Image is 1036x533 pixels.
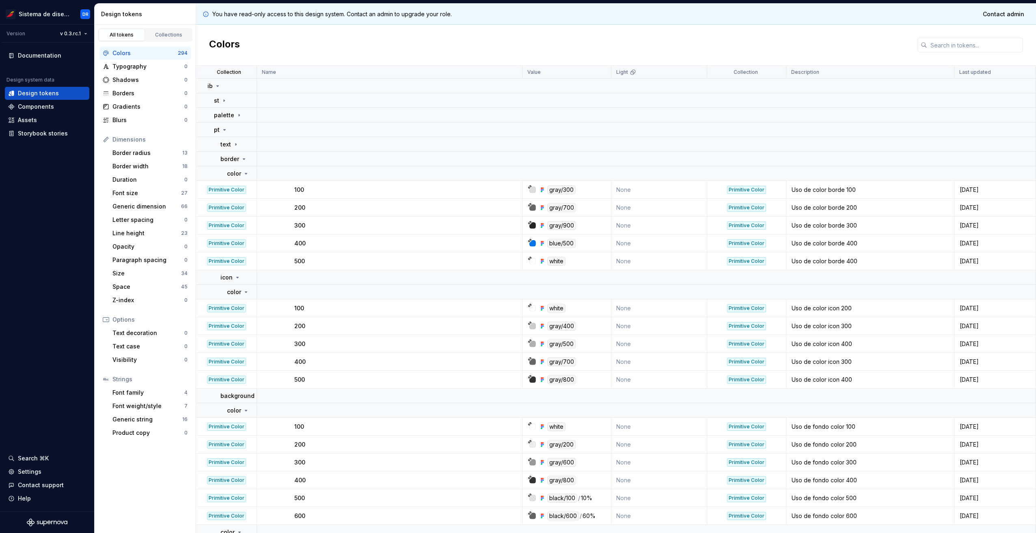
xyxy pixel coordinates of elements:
h2: Colors [209,38,240,52]
p: 600 [294,512,305,520]
a: Text case0 [109,340,191,353]
a: Size34 [109,267,191,280]
p: color [227,170,241,178]
p: Collection [217,69,241,75]
a: Product copy0 [109,426,191,439]
div: 294 [178,50,188,56]
td: None [611,299,707,317]
p: border [220,155,239,163]
div: Size [112,269,181,277]
div: Help [18,494,31,503]
div: [DATE] [955,221,1035,230]
p: Light [616,69,628,75]
p: pt [214,126,220,134]
a: Gradients0 [99,100,191,113]
p: st [214,97,219,105]
div: Primitive Color [207,512,246,520]
div: Design system data [6,77,54,83]
p: 300 [294,458,305,466]
div: Primitive Color [727,476,766,484]
div: Uso de fondo color 500 [787,494,954,502]
p: Last updated [959,69,991,75]
div: black/600 [547,512,579,520]
p: 100 [294,304,304,312]
div: Primitive Color [727,358,766,366]
td: None [611,371,707,389]
div: [DATE] [955,358,1035,366]
div: Text decoration [112,329,184,337]
div: Primitive Color [207,186,246,194]
a: Typography0 [99,60,191,73]
div: [DATE] [955,494,1035,502]
td: None [611,453,707,471]
td: None [611,471,707,489]
div: 66 [181,203,188,210]
div: [DATE] [955,204,1035,212]
a: Opacity0 [109,240,191,253]
div: Uso de fondo color 100 [787,423,954,431]
div: [DATE] [955,322,1035,330]
div: Primitive Color [727,494,766,502]
a: Components [5,100,89,113]
div: Options [112,316,188,324]
button: Help [5,492,89,505]
div: 10% [581,494,592,503]
p: Value [527,69,541,75]
div: 0 [184,176,188,183]
div: Dimensions [112,135,188,144]
div: 23 [181,230,188,236]
p: 400 [294,358,306,366]
a: Space45 [109,280,191,293]
p: 300 [294,340,305,348]
div: Uso de fondo color 400 [787,476,954,484]
div: Version [6,30,25,37]
a: Font weight/style7 [109,400,191,413]
div: 13 [182,150,188,156]
div: Uso de color borde 100 [787,186,954,194]
div: Sistema de diseño Iberia [19,10,71,18]
div: Primitive Color [207,239,246,247]
input: Search in tokens... [927,38,1023,52]
div: 0 [184,117,188,123]
span: Contact admin [983,10,1024,18]
div: 45 [181,284,188,290]
div: DR [82,11,88,17]
p: ib [207,82,213,90]
div: Primitive Color [207,476,246,484]
p: 200 [294,441,305,449]
div: 0 [184,217,188,223]
a: Assets [5,114,89,127]
div: 0 [184,297,188,303]
div: gray/300 [547,185,576,194]
p: background [220,392,255,400]
div: Colors [112,49,178,57]
div: Font weight/style [112,402,184,410]
div: Strings [112,375,188,383]
p: Description [791,69,819,75]
p: Collection [734,69,758,75]
div: [DATE] [955,340,1035,348]
td: None [611,489,707,507]
div: gray/700 [547,203,576,212]
div: Blurs [112,116,184,124]
div: gray/200 [547,440,576,449]
div: white [547,422,565,431]
div: Primitive Color [207,441,246,449]
div: [DATE] [955,376,1035,384]
div: [DATE] [955,512,1035,520]
td: None [611,353,707,371]
div: Opacity [112,243,184,251]
div: Storybook stories [18,129,68,138]
div: Uso de color icon 400 [787,340,954,348]
div: / [580,512,582,520]
p: text [220,140,231,148]
div: 0 [184,90,188,97]
p: 200 [294,322,305,330]
div: Collections [149,32,189,38]
div: Primitive Color [727,257,766,265]
p: color [227,288,241,296]
p: palette [214,111,234,119]
svg: Supernova Logo [27,518,67,527]
img: 55604660-494d-44a9-beb2-692398e9940a.png [6,9,15,19]
div: Primitive Color [207,376,246,384]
